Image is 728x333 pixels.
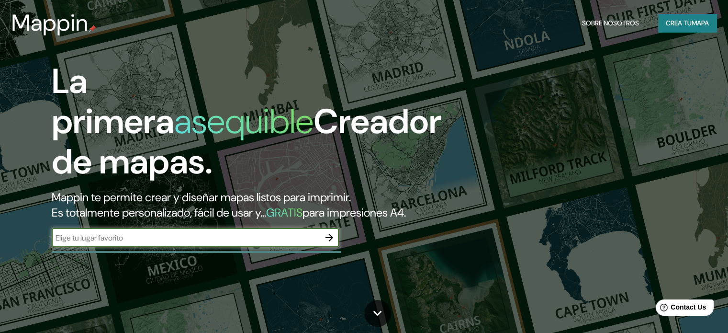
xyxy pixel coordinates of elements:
[52,59,174,144] font: La primera
[52,232,320,243] input: Elige tu lugar favorito
[174,99,314,144] font: asequible
[89,25,96,33] img: pin de mapeo
[52,99,441,184] font: Creador de mapas.
[643,296,717,322] iframe: Help widget launcher
[658,14,717,32] button: Crea tumapa
[302,205,406,220] font: para impresiones A4.
[52,205,266,220] font: Es totalmente personalizado, fácil de usar y...
[578,14,643,32] button: Sobre nosotros
[692,19,709,27] font: mapa
[666,19,692,27] font: Crea tu
[266,205,302,220] font: GRATIS
[582,19,639,27] font: Sobre nosotros
[52,190,351,205] font: Mappin te permite crear y diseñar mapas listos para imprimir.
[11,8,89,38] font: Mappin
